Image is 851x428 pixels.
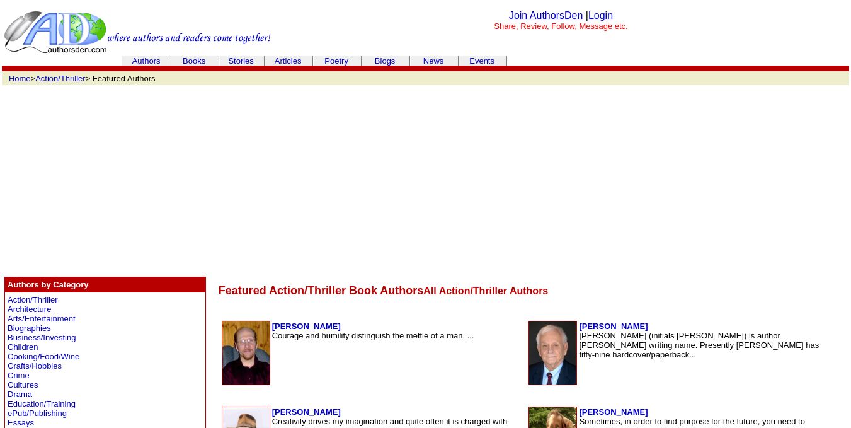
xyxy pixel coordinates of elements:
[35,74,85,83] a: Action/Thriller
[529,321,576,385] img: 3201.jpg
[8,418,34,427] a: Essays
[272,321,341,331] a: [PERSON_NAME]
[228,56,253,66] a: Stories
[8,295,57,304] a: Action/Thriller
[9,74,156,83] font: > > Featured Authors
[8,280,89,289] b: Authors by Category
[423,56,444,66] a: News
[132,56,161,66] a: Authors
[8,333,76,342] a: Business/Investing
[506,61,507,61] img: cleardot.gif
[409,61,410,61] img: cleardot.gif
[8,314,76,323] a: Arts/Entertainment
[313,61,314,61] img: cleardot.gif
[4,10,271,54] img: header_logo2.gif
[183,56,205,66] a: Books
[272,407,341,417] a: [PERSON_NAME]
[312,61,313,61] img: cleardot.gif
[8,380,38,390] a: Cultures
[8,408,67,418] a: ePub/Publishing
[362,61,362,61] img: cleardot.gif
[469,56,494,66] a: Events
[219,61,220,61] img: cleardot.gif
[222,321,270,385] img: 4037.jpg
[8,371,30,380] a: Crime
[494,21,627,31] font: Share, Review, Follow, Message etc.
[8,390,32,399] a: Drama
[509,10,583,21] a: Join AuthorsDen
[579,321,648,331] a: [PERSON_NAME]
[586,10,613,21] font: |
[8,352,79,361] a: Cooking/Food/Wine
[9,74,31,83] a: Home
[275,56,302,66] a: Articles
[8,361,62,371] a: Crafts/Hobbies
[579,407,648,417] a: [PERSON_NAME]
[272,331,474,340] font: Courage and humility distinguish the mettle of a man. ...
[8,323,51,333] a: Biographies
[324,56,348,66] a: Poetry
[8,304,51,314] a: Architecture
[459,61,459,61] img: cleardot.gif
[423,286,548,296] font: All Action/Thriller Authors
[588,10,613,21] a: Login
[219,284,424,297] font: Featured Action/Thriller Book Authors
[122,61,123,61] img: cleardot.gif
[8,399,76,408] a: Education/Training
[265,61,265,61] img: cleardot.gif
[375,56,396,66] a: Blogs
[847,67,848,70] img: cleardot.gif
[423,284,548,297] a: All Action/Thriller Authors
[410,61,411,61] img: cleardot.gif
[8,342,38,352] a: Children
[579,331,819,359] font: [PERSON_NAME] (initials [PERSON_NAME]) is author [PERSON_NAME] writing name. Presently [PERSON_NA...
